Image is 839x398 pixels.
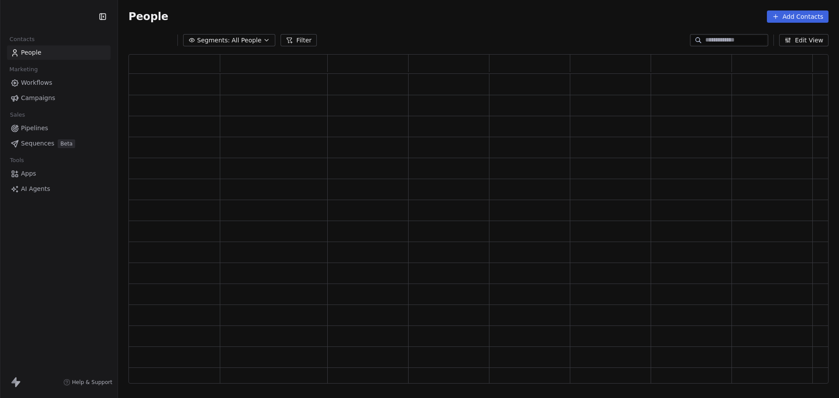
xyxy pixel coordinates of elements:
button: Edit View [779,34,829,46]
span: Apps [21,169,36,178]
a: SequencesBeta [7,136,111,151]
a: Workflows [7,76,111,90]
span: Beta [58,139,75,148]
span: Tools [6,154,28,167]
span: Sequences [21,139,54,148]
a: People [7,45,111,60]
span: Workflows [21,78,52,87]
span: AI Agents [21,184,50,194]
button: Filter [281,34,317,46]
span: Marketing [6,63,42,76]
span: Help & Support [72,379,112,386]
a: Campaigns [7,91,111,105]
span: Sales [6,108,29,121]
a: AI Agents [7,182,111,196]
a: Apps [7,166,111,181]
a: Pipelines [7,121,111,135]
span: Contacts [6,33,38,46]
span: Segments: [197,36,230,45]
span: All People [232,36,261,45]
span: Pipelines [21,124,48,133]
span: People [21,48,42,57]
a: Help & Support [63,379,112,386]
span: Campaigns [21,93,55,103]
span: People [128,10,168,23]
button: Add Contacts [767,10,829,23]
